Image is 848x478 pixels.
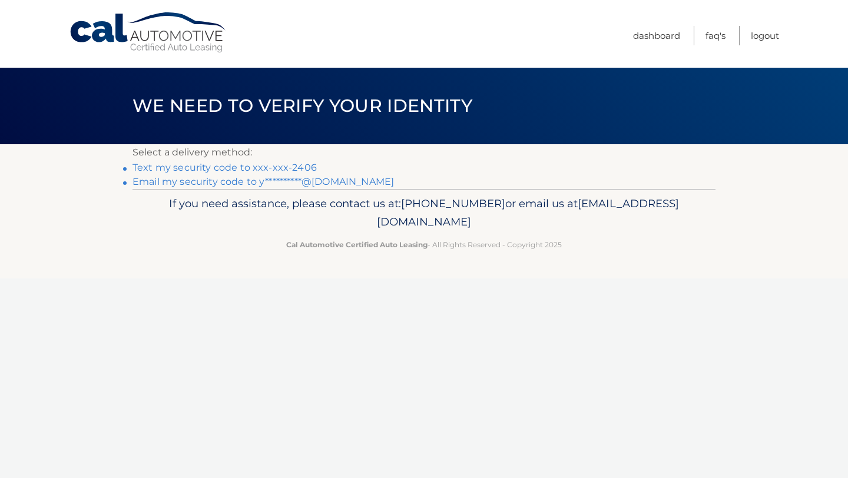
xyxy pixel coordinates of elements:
a: Logout [751,26,779,45]
span: [PHONE_NUMBER] [401,197,505,210]
a: Email my security code to y**********@[DOMAIN_NAME] [132,176,394,187]
a: Text my security code to xxx-xxx-2406 [132,162,317,173]
strong: Cal Automotive Certified Auto Leasing [286,240,428,249]
a: Dashboard [633,26,680,45]
a: FAQ's [705,26,726,45]
p: If you need assistance, please contact us at: or email us at [140,194,708,232]
p: Select a delivery method: [132,144,715,161]
p: - All Rights Reserved - Copyright 2025 [140,238,708,251]
span: We need to verify your identity [132,95,472,117]
a: Cal Automotive [69,12,228,54]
